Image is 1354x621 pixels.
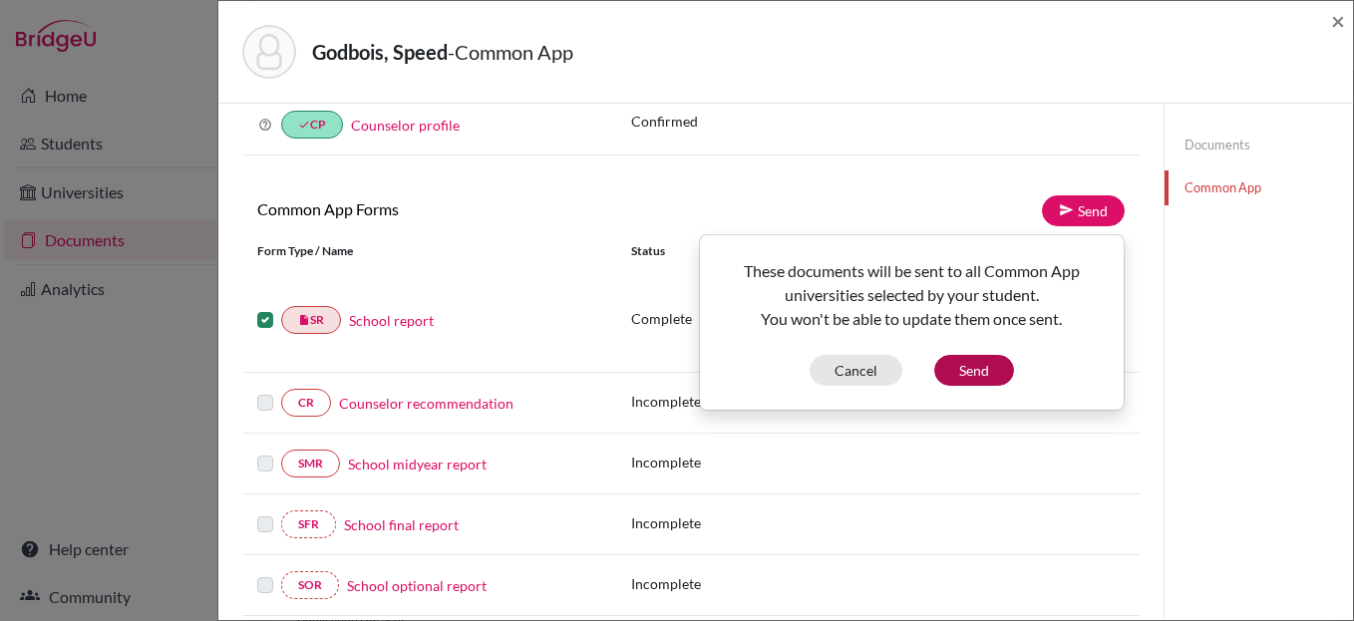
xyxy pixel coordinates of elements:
[281,450,340,477] a: SMR
[281,306,341,334] a: insert_drive_fileSR
[1042,195,1125,226] a: Send
[344,514,459,535] a: School final report
[699,234,1125,411] div: Send
[349,310,434,331] a: School report
[281,571,339,599] a: SOR
[298,314,310,326] i: insert_drive_file
[1331,6,1345,35] span: ×
[1331,9,1345,33] button: Close
[281,510,336,538] a: SFR
[348,454,487,474] a: School midyear report
[347,575,487,596] a: School optional report
[1165,128,1353,162] a: Documents
[339,393,513,414] a: Counselor recommendation
[631,573,837,594] p: Incomplete
[281,389,331,417] a: CR
[351,117,460,134] a: Counselor profile
[298,119,310,131] i: done
[934,355,1014,386] button: Send
[312,40,448,64] strong: Godbois, Speed
[631,512,837,533] p: Incomplete
[242,199,691,218] h6: Common App Forms
[631,242,837,260] div: Status
[1165,170,1353,205] a: Common App
[631,308,837,329] p: Complete
[448,40,573,64] span: - Common App
[810,355,902,386] button: Cancel
[716,259,1108,331] p: These documents will be sent to all Common App universities selected by your student. You won't b...
[631,452,837,472] p: Incomplete
[242,242,616,260] div: Form Type / Name
[631,391,837,412] p: Incomplete
[281,111,343,139] a: doneCP
[631,111,1125,132] p: Confirmed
